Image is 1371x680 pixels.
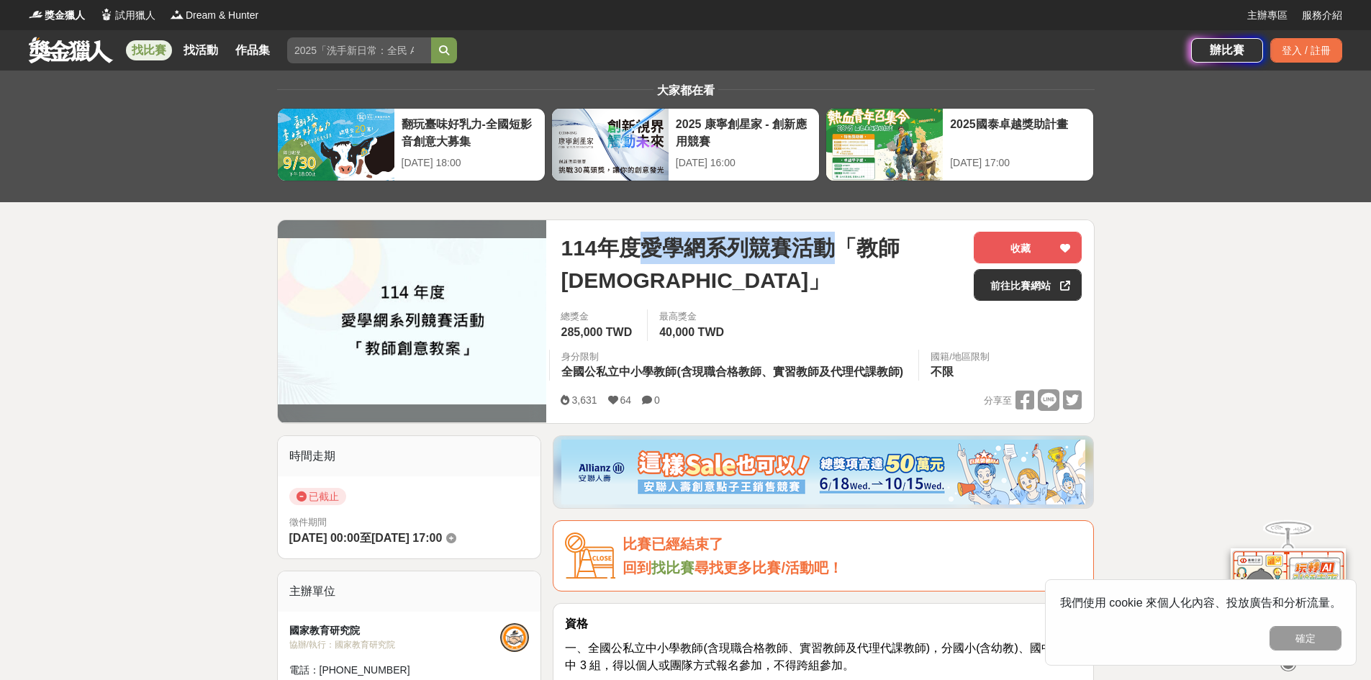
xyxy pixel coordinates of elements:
a: 2025國泰卓越獎助計畫[DATE] 17:00 [825,108,1094,181]
a: LogoDream & Hunter [170,8,258,23]
span: 40,000 TWD [659,326,724,338]
a: 服務介紹 [1302,8,1342,23]
a: 前往比賽網站 [974,269,1082,301]
a: 2025 康寧創星家 - 創新應用競賽[DATE] 16:00 [551,108,820,181]
div: 時間走期 [278,436,541,476]
span: 285,000 TWD [561,326,632,338]
a: 翻玩臺味好乳力-全國短影音創意大募集[DATE] 18:00 [277,108,546,181]
img: dcc59076-91c0-4acb-9c6b-a1d413182f46.png [561,440,1085,504]
span: 不限 [931,366,954,378]
span: 3,631 [571,394,597,406]
button: 收藏 [974,232,1082,263]
div: [DATE] 18:00 [402,155,538,171]
span: 114年度愛學網系列競賽活動「教師[DEMOGRAPHIC_DATA]」 [561,232,962,296]
div: 比賽已經結束了 [623,532,1082,556]
strong: 資格 [565,617,588,630]
span: 最高獎金 [659,309,728,324]
span: 徵件期間 [289,517,327,527]
div: 身分限制 [561,350,907,364]
img: d2146d9a-e6f6-4337-9592-8cefde37ba6b.png [1231,548,1346,643]
span: [DATE] 00:00 [289,532,360,544]
img: Logo [170,7,184,22]
span: 至 [360,532,371,544]
span: 分享至 [984,390,1012,412]
div: 電話： [PHONE_NUMBER] [289,663,501,678]
a: 找比賽 [126,40,172,60]
a: 主辦專區 [1247,8,1288,23]
div: [DATE] 16:00 [676,155,812,171]
span: 總獎金 [561,309,635,324]
span: 我們使用 cookie 來個人化內容、投放廣告和分析流量。 [1060,597,1341,609]
a: 找活動 [178,40,224,60]
span: 獎金獵人 [45,8,85,23]
div: 2025 康寧創星家 - 創新應用競賽 [676,116,812,148]
span: 0 [654,394,660,406]
div: 翻玩臺味好乳力-全國短影音創意大募集 [402,116,538,148]
a: Logo獎金獵人 [29,8,85,23]
span: 大家都在看 [653,84,718,96]
div: 2025國泰卓越獎助計畫 [950,116,1086,148]
div: 國家教育研究院 [289,623,501,638]
div: 主辦單位 [278,571,541,612]
img: Logo [29,7,43,22]
span: 試用獵人 [115,8,155,23]
div: 登入 / 註冊 [1270,38,1342,63]
a: 作品集 [230,40,276,60]
span: 尋找更多比賽/活動吧！ [694,560,843,576]
img: Logo [99,7,114,22]
img: Icon [565,532,615,579]
div: [DATE] 17:00 [950,155,1086,171]
input: 2025「洗手新日常：全民 ALL IN」洗手歌全台徵選 [287,37,431,63]
span: 已截止 [289,488,346,505]
img: Cover Image [278,238,547,405]
a: Logo試用獵人 [99,8,155,23]
span: 全國公私立中小學教師(含現職合格教師、實習教師及代理代課教師) [561,366,903,378]
span: 64 [620,394,632,406]
div: 國籍/地區限制 [931,350,990,364]
div: 協辦/執行： 國家教育研究院 [289,638,501,651]
span: [DATE] 17:00 [371,532,442,544]
span: Dream & Hunter [186,8,258,23]
span: 一、全國公私立中小學教師(含現職合格教師、實習教師及代理代課教師)，分國小(含幼教)、國中及高中 3 組，得以個人或團隊方式報名參加，不得跨組參加。 [565,642,1075,671]
a: 辦比賽 [1191,38,1263,63]
span: 回到 [623,560,651,576]
button: 確定 [1270,626,1341,650]
a: 找比賽 [651,560,694,576]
